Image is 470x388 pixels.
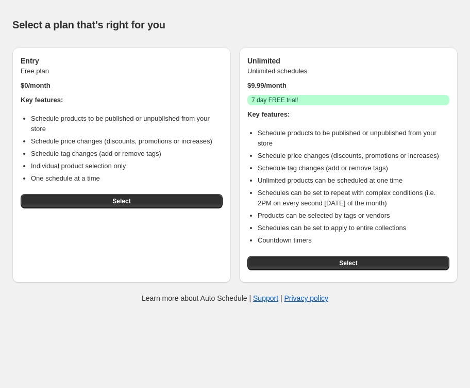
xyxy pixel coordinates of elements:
[21,66,223,76] p: Free plan
[258,211,449,221] li: Products can be selected by tags or vendors
[247,66,449,76] p: Unlimited schedules
[21,95,223,105] h4: Key features:
[31,173,223,184] li: One schedule at a time
[112,197,130,205] span: Select
[12,19,458,31] h1: Select a plan that's right for you
[258,151,449,161] li: Schedule price changes (discounts, promotions or increases)
[142,293,328,303] p: Learn more about Auto Schedule | |
[258,163,449,173] li: Schedule tag changes (add or remove tags)
[258,188,449,208] li: Schedules can be set to repeat with complex conditions (i.e. 2PM on every second [DATE] of the mo...
[339,259,357,267] span: Select
[284,294,329,302] a: Privacy policy
[253,294,278,302] a: Support
[258,175,449,186] li: Unlimited products can be scheduled at one time
[247,80,449,91] p: $ 9.99 /month
[251,96,298,104] span: 7 day FREE trial!
[21,56,223,66] h3: Entry
[258,128,449,149] li: Schedule products to be published or unpublished from your store
[31,114,223,134] li: Schedule products to be published or unpublished from your store
[31,161,223,171] li: Individual product selection only
[258,223,449,233] li: Schedules can be set to apply to entire collections
[247,56,449,66] h3: Unlimited
[247,256,449,270] button: Select
[31,136,223,147] li: Schedule price changes (discounts, promotions or increases)
[21,194,223,208] button: Select
[21,80,223,91] p: $ 0 /month
[258,235,449,246] li: Countdown timers
[31,149,223,159] li: Schedule tag changes (add or remove tags)
[247,109,449,120] h4: Key features:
